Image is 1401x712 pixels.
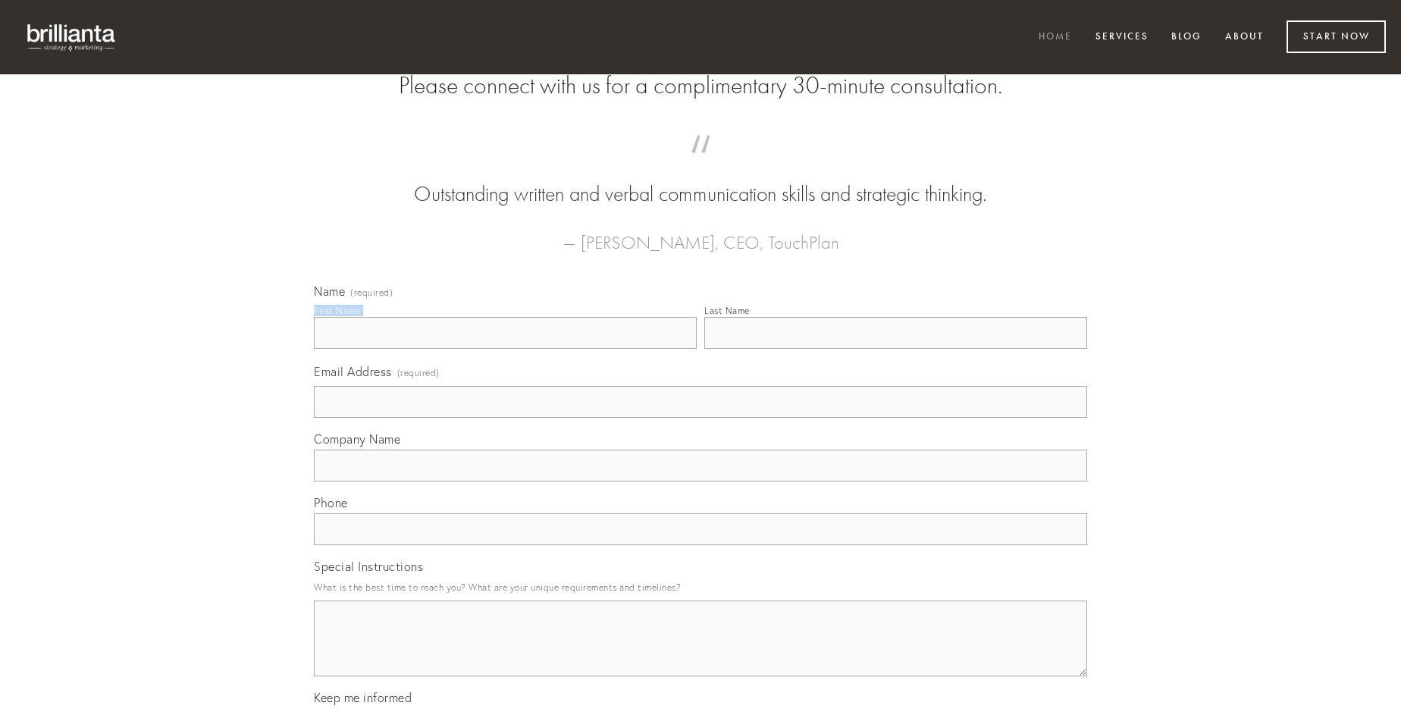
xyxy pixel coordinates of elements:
[314,305,360,316] div: First Name
[314,364,392,379] span: Email Address
[314,495,348,510] span: Phone
[704,305,750,316] div: Last Name
[15,15,129,59] img: brillianta - research, strategy, marketing
[314,431,400,447] span: Company Name
[1086,25,1158,50] a: Services
[338,150,1063,209] blockquote: Outstanding written and verbal communication skills and strategic thinking.
[338,150,1063,180] span: “
[338,209,1063,258] figcaption: — [PERSON_NAME], CEO, TouchPlan
[1215,25,1274,50] a: About
[314,284,345,299] span: Name
[1161,25,1211,50] a: Blog
[350,288,393,297] span: (required)
[314,559,423,574] span: Special Instructions
[314,71,1087,100] h2: Please connect with us for a complimentary 30-minute consultation.
[1029,25,1082,50] a: Home
[314,690,412,705] span: Keep me informed
[1287,20,1386,53] a: Start Now
[314,577,1087,598] p: What is the best time to reach you? What are your unique requirements and timelines?
[397,362,440,383] span: (required)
